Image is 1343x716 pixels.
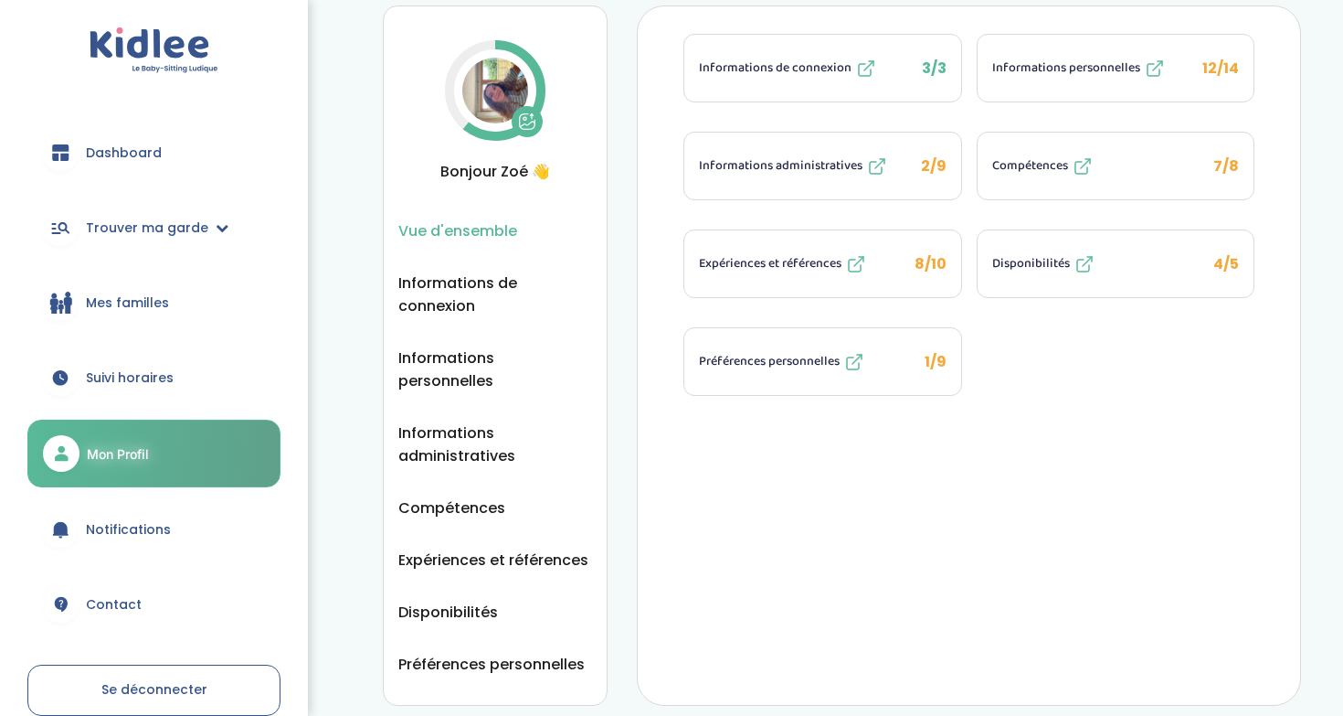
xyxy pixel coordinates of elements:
[101,680,207,699] span: Se déconnecter
[27,195,280,261] a: Trouver ma garde
[684,328,960,395] button: Préférences personnelles 1/9
[977,132,1254,200] li: 7/8
[684,35,960,102] button: Informations de connexion 3/3
[27,270,280,336] a: Mes familles
[922,58,946,79] span: 3/3
[699,254,841,273] span: Expériences et références
[915,253,946,274] span: 8/10
[1213,253,1239,274] span: 4/5
[683,132,961,200] li: 2/9
[398,422,592,467] button: Informations administratives
[86,369,174,388] span: Suivi horaires
[27,665,280,716] a: Se déconnecter
[86,294,169,313] span: Mes familles
[86,144,162,163] span: Dashboard
[87,444,149,464] span: Mon Profil
[86,219,208,238] span: Trouver ma garde
[992,254,1070,273] span: Disponibilités
[398,549,588,572] button: Expériences et références
[699,59,851,78] span: Informations de connexion
[462,58,528,123] img: Avatar
[977,230,1254,298] li: 4/5
[27,572,280,637] a: Contact
[1202,58,1239,79] span: 12/14
[978,35,1253,102] button: Informations personnelles 12/14
[684,133,960,199] button: Informations administratives 2/9
[921,155,946,176] span: 2/9
[27,420,280,487] a: Mon Profil
[1213,155,1239,176] span: 7/8
[683,327,961,396] li: 1/9
[699,156,862,176] span: Informations administratives
[684,230,960,297] button: Expériences et références 8/10
[90,27,218,74] img: logo.svg
[398,497,505,519] button: Compétences
[86,520,171,540] span: Notifications
[977,34,1254,102] li: 12/14
[699,352,840,371] span: Préférences personnelles
[398,347,592,392] button: Informations personnelles
[27,497,280,562] a: Notifications
[978,133,1253,199] button: Compétences 7/8
[992,156,1068,176] span: Compétences
[398,601,498,624] button: Disponibilités
[992,59,1140,78] span: Informations personnelles
[27,345,280,411] a: Suivi horaires
[398,272,592,317] button: Informations de connexion
[398,160,592,183] span: Bonjour Zoé 👋
[925,351,946,372] span: 1/9
[398,653,585,676] button: Préférences personnelles
[86,595,142,614] span: Contact
[27,120,280,186] a: Dashboard
[398,219,517,242] button: Vue d'ensemble
[683,34,961,102] li: 3/3
[978,230,1253,297] button: Disponibilités 4/5
[683,230,961,298] li: 8/10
